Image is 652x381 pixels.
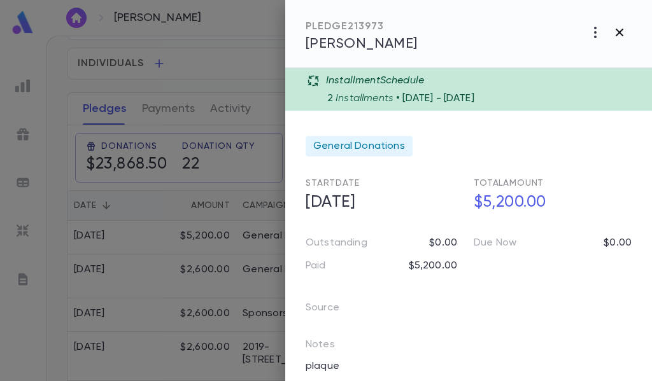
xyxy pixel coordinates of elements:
[298,190,464,216] h5: [DATE]
[474,179,544,188] span: Total Amount
[396,92,474,105] p: • [DATE] - [DATE]
[429,237,457,249] p: $0.00
[327,87,644,105] div: Installments
[306,37,418,51] span: [PERSON_NAME]
[313,140,405,153] span: General Donations
[604,237,632,249] p: $0.00
[326,74,424,87] p: Installment Schedule
[306,136,413,156] div: General Donations
[306,338,335,356] p: Notes
[306,298,360,323] p: Source
[306,260,326,272] p: Paid
[298,356,632,377] div: plaque
[306,179,360,188] span: Start Date
[466,190,632,216] h5: $5,200.00
[474,237,516,249] p: Due Now
[327,92,333,105] p: 2
[306,237,367,249] p: Outstanding
[306,20,418,33] div: PLEDGE 213973
[409,260,457,272] p: $5,200.00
